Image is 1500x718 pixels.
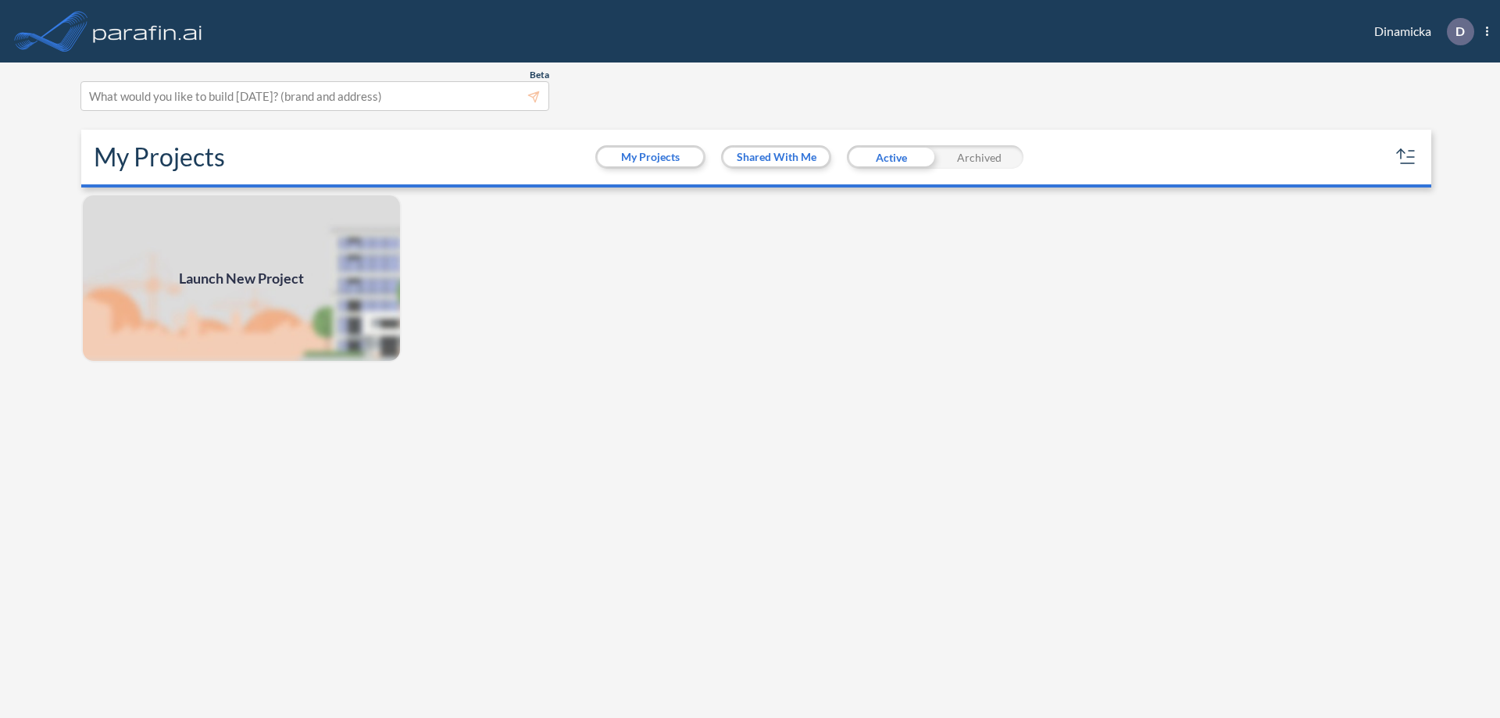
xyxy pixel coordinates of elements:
[1394,145,1419,170] button: sort
[81,194,402,363] img: add
[94,142,225,172] h2: My Projects
[1351,18,1488,45] div: Dinamicka
[179,268,304,289] span: Launch New Project
[81,194,402,363] a: Launch New Project
[935,145,1023,169] div: Archived
[847,145,935,169] div: Active
[723,148,829,166] button: Shared With Me
[90,16,205,47] img: logo
[1455,24,1465,38] p: D
[598,148,703,166] button: My Projects
[530,69,549,81] span: Beta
